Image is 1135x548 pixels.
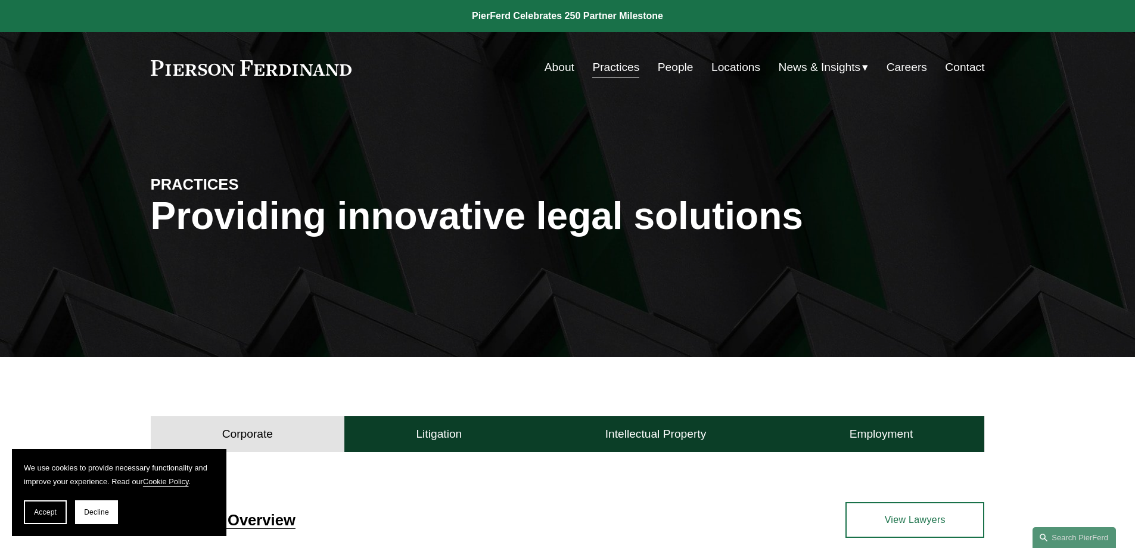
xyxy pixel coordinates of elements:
[34,508,57,516] span: Accept
[779,56,869,79] a: folder dropdown
[545,56,574,79] a: About
[416,427,462,441] h4: Litigation
[12,449,226,536] section: Cookie banner
[887,56,927,79] a: Careers
[75,500,118,524] button: Decline
[605,427,707,441] h4: Intellectual Property
[151,175,359,194] h4: PRACTICES
[151,194,985,238] h1: Providing innovative legal solutions
[845,502,984,538] a: View Lawyers
[592,56,639,79] a: Practices
[151,512,296,528] a: Corporate Overview
[24,500,67,524] button: Accept
[84,508,109,516] span: Decline
[945,56,984,79] a: Contact
[222,427,273,441] h4: Corporate
[779,57,861,78] span: News & Insights
[658,56,694,79] a: People
[850,427,913,441] h4: Employment
[24,461,214,488] p: We use cookies to provide necessary functionality and improve your experience. Read our .
[1033,527,1116,548] a: Search this site
[143,477,189,486] a: Cookie Policy
[711,56,760,79] a: Locations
